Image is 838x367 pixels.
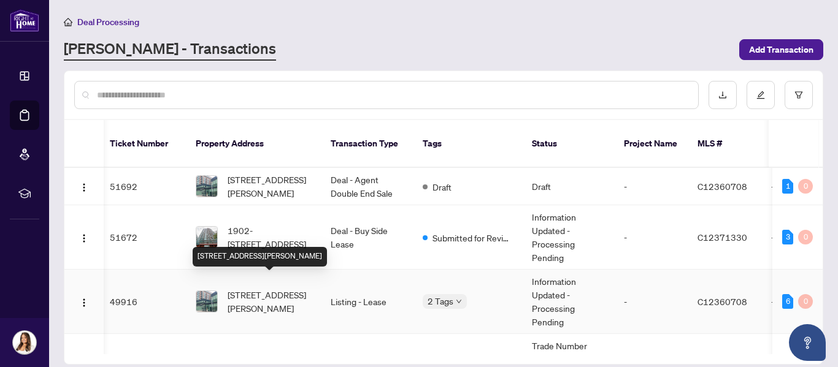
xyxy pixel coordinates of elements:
img: thumbnail-img [196,291,217,312]
span: filter [794,91,803,99]
td: - [614,270,688,334]
td: Deal - Buy Side Lease [321,205,413,270]
span: C12360708 [698,181,747,192]
span: 2 Tags [428,294,453,308]
td: Information Updated - Processing Pending [522,205,614,270]
div: 0 [798,294,813,309]
td: - [614,205,688,270]
img: Logo [79,233,89,243]
div: 1 [782,179,793,194]
th: Ticket Number [100,120,186,168]
th: Tags [413,120,522,168]
div: 0 [798,230,813,244]
button: download [709,81,737,109]
td: 49916 [100,270,186,334]
span: C12371330 [698,232,747,243]
th: Transaction Type [321,120,413,168]
td: 51692 [100,168,186,205]
button: Open asap [789,324,826,361]
td: - [614,168,688,205]
th: Property Address [186,120,321,168]
span: C12360708 [698,296,747,307]
td: 51672 [100,205,186,270]
button: Logo [74,292,94,311]
span: home [64,18,72,26]
td: Draft [522,168,614,205]
div: [STREET_ADDRESS][PERSON_NAME] [193,247,327,267]
th: MLS # [688,120,761,168]
button: edit [747,81,775,109]
button: Logo [74,227,94,247]
button: Add Transaction [739,39,823,60]
th: Status [522,120,614,168]
div: 6 [782,294,793,309]
span: Submitted for Review [432,231,512,244]
span: [STREET_ADDRESS][PERSON_NAME] [228,288,311,315]
img: thumbnail-img [196,176,217,197]
img: Profile Icon [13,331,36,354]
span: down [456,298,462,305]
span: download [718,91,727,99]
td: Information Updated - Processing Pending [522,270,614,334]
button: Logo [74,176,94,196]
div: 0 [798,179,813,194]
span: Draft [432,180,452,194]
span: Add Transaction [749,40,813,59]
span: edit [756,91,765,99]
th: Project Name [614,120,688,168]
div: 3 [782,230,793,244]
span: Deal Processing [77,17,139,28]
img: Logo [79,298,89,308]
a: [PERSON_NAME] - Transactions [64,39,276,61]
td: Deal - Agent Double End Sale [321,168,413,205]
span: [STREET_ADDRESS][PERSON_NAME] [228,173,311,200]
img: Logo [79,183,89,192]
img: logo [10,9,39,32]
button: filter [785,81,813,109]
span: 1902-[STREET_ADDRESS] [228,224,311,251]
td: Listing - Lease [321,270,413,334]
img: thumbnail-img [196,227,217,248]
